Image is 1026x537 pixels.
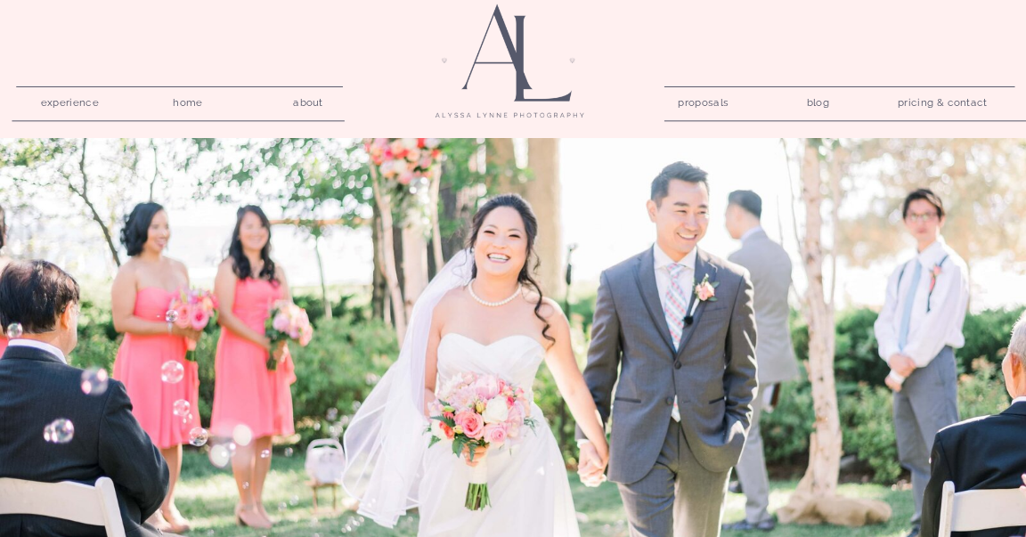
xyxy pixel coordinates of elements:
a: proposals [678,92,727,108]
a: about [284,92,333,108]
a: pricing & contact [891,92,994,116]
a: experience [29,92,110,108]
a: home [163,92,212,108]
a: blog [794,92,843,108]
